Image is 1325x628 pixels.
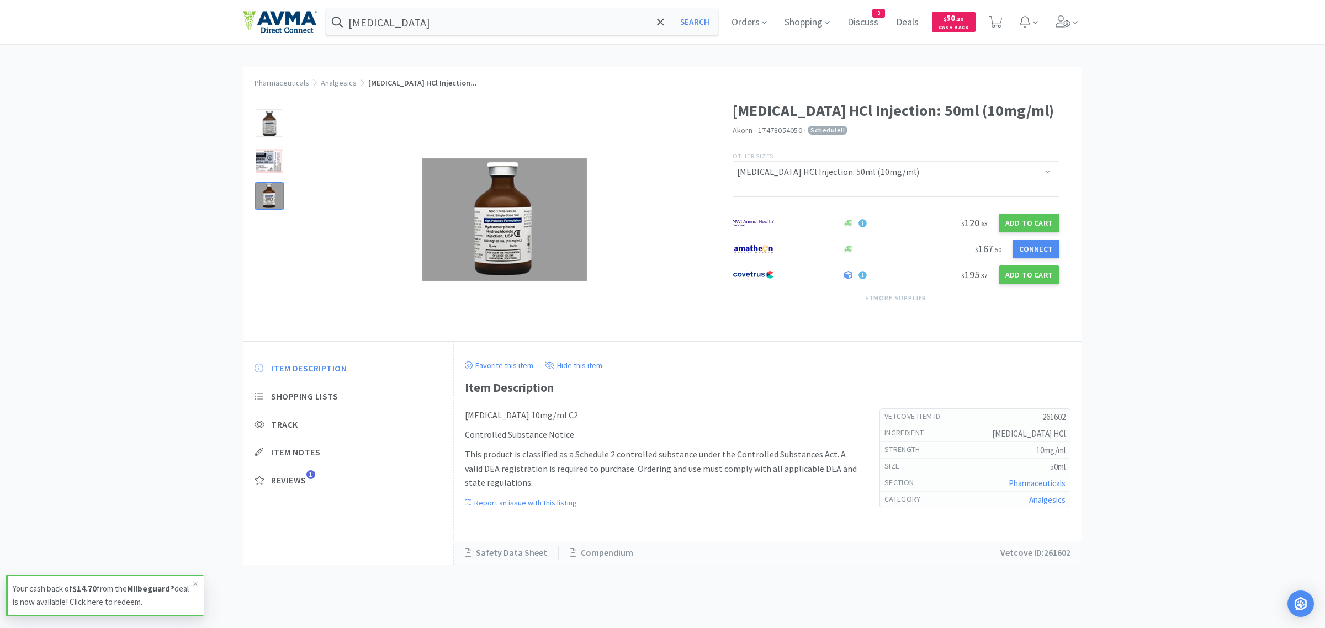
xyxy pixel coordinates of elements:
[993,246,1001,254] span: . 50
[884,494,929,505] h6: Category
[999,214,1059,232] button: Add to Cart
[999,265,1059,284] button: Add to Cart
[754,125,756,135] span: ·
[884,428,932,439] h6: ingredient
[465,448,858,490] p: This product is classified as a Schedule 2 controlled substance under the Controlled Substances A...
[860,290,932,306] button: +1more supplier
[321,78,357,88] a: Analgesics
[961,220,964,228] span: $
[271,391,338,402] span: Shopping Lists
[975,246,978,254] span: $
[961,216,988,229] span: 120
[1013,240,1059,258] button: Connect
[804,125,806,135] span: ·
[465,546,559,560] a: Safety Data Sheet
[733,241,774,257] img: 3331a67d23dc422aa21b1ec98afbf632_11.png
[884,411,950,422] h6: Vetcove Item Id
[306,470,315,479] span: 1
[908,461,1066,472] h5: 50ml
[892,18,923,28] a: Deals
[929,444,1066,456] h5: 10mg/ml
[884,444,929,455] h6: strength
[72,583,97,594] strong: $14.70
[271,475,306,486] span: Reviews
[975,242,1001,255] span: 167
[758,125,802,135] span: 17478054050
[884,477,923,488] h6: Section
[733,98,1060,123] h1: [MEDICAL_DATA] HCl Injection: 50ml (10mg/ml)
[554,360,602,370] p: Hide this item
[465,408,858,423] p: [MEDICAL_DATA] 10mg/ml C2
[13,582,193,609] p: Your cash back of from the deal is now available! Click here to redeem.
[932,7,976,37] a: $50.20Cash Back
[950,411,1066,423] h5: 261602
[1009,478,1066,488] a: Pharmaceuticals
[939,25,969,32] span: Cash Back
[733,267,774,283] img: 77fca1acd8b6420a9015268ca798ef17_1.png
[944,13,963,23] span: 50
[538,358,540,372] div: ·
[422,158,587,281] img: 5e4f3e8999234330b475a9a4e9e3b998_195548.png
[672,9,718,35] button: Search
[961,272,964,280] span: $
[961,268,988,281] span: 195
[473,360,533,370] p: Favorite this item
[873,9,884,17] span: 3
[733,215,774,231] img: f6b2451649754179b5b4e0c70c3f7cb0_2.png
[1029,494,1066,505] a: Analgesics
[979,220,988,228] span: . 63
[471,498,577,508] p: Report an issue with this listing
[326,9,718,35] input: Search by item, sku, manufacturer, ingredient, size...
[127,583,174,594] strong: Milbeguard®
[465,378,1071,397] div: Item Description
[932,428,1066,439] h5: [MEDICAL_DATA] HCl
[884,461,908,472] h6: size
[271,363,347,374] span: Item Description
[243,10,317,34] img: e4e33dab9f054f5782a47901c742baa9_102.png
[271,446,320,458] span: Item Notes
[733,151,1060,161] p: Other Sizes
[843,18,883,28] a: Discuss3
[955,15,963,23] span: . 20
[733,125,752,135] a: Akorn
[255,78,309,88] a: Pharmaceuticals
[559,546,644,560] a: Compendium
[368,78,477,88] span: [MEDICAL_DATA] HCl Injection...
[979,272,988,280] span: . 37
[271,419,298,430] span: Track
[1000,546,1070,560] p: Vetcove ID: 261602
[1287,590,1314,617] div: Open Intercom Messenger
[944,15,946,23] span: $
[808,126,847,135] span: Schedule II
[465,428,858,442] p: Controlled Substance Notice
